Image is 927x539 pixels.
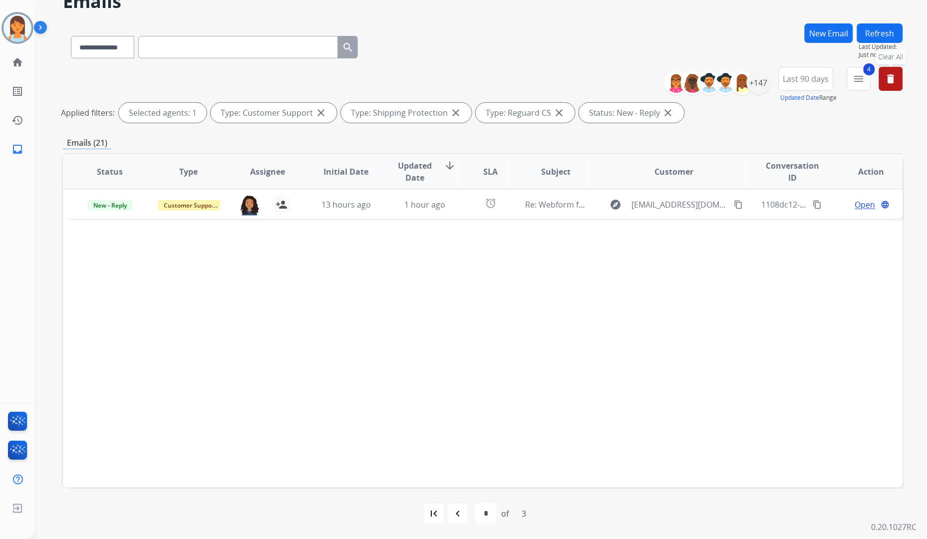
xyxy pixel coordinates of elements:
[452,508,464,520] mat-icon: navigate_before
[885,73,897,85] mat-icon: delete
[662,107,674,119] mat-icon: close
[864,63,875,75] span: 4
[483,166,498,178] span: SLA
[11,143,23,155] mat-icon: inbox
[781,94,820,102] button: Updated Date
[485,197,497,209] mat-icon: alarm
[11,85,23,97] mat-icon: list_alt
[747,71,771,95] div: +147
[542,166,571,178] span: Subject
[324,166,369,178] span: Initial Date
[761,160,824,184] span: Conversation ID
[881,200,890,209] mat-icon: language
[783,77,829,81] span: Last 90 days
[158,200,223,211] span: Customer Support
[813,200,822,209] mat-icon: content_copy
[11,114,23,126] mat-icon: history
[428,508,440,520] mat-icon: first_page
[240,195,260,216] img: agent-avatar
[805,23,853,43] button: New Email
[761,199,911,210] span: 1108dc12-6f98-4ede-9a3f-f5b1b1060138
[779,67,834,91] button: Last 90 days
[476,103,575,123] div: Type: Reguard CS
[879,67,903,91] button: Clear All
[853,73,865,85] mat-icon: menu
[734,200,743,209] mat-icon: content_copy
[514,504,534,524] div: 3
[781,93,837,102] span: Range
[855,199,876,211] span: Open
[847,67,871,91] button: 4
[321,199,371,210] span: 13 hours ago
[525,199,765,210] span: Re: Webform from [EMAIL_ADDRESS][DOMAIN_NAME] on [DATE]
[859,43,903,51] span: Last Updated:
[450,107,462,119] mat-icon: close
[859,51,903,59] span: Just now
[97,166,123,178] span: Status
[444,160,456,172] mat-icon: arrow_downward
[61,107,115,119] p: Applied filters:
[632,199,729,211] span: [EMAIL_ADDRESS][DOMAIN_NAME]
[404,199,445,210] span: 1 hour ago
[11,56,23,68] mat-icon: home
[315,107,327,119] mat-icon: close
[501,508,509,520] div: of
[180,166,198,178] span: Type
[341,103,472,123] div: Type: Shipping Protection
[553,107,565,119] mat-icon: close
[394,160,436,184] span: Updated Date
[3,14,31,42] img: avatar
[872,521,917,533] p: 0.20.1027RC
[879,52,904,62] span: Clear All
[63,137,111,149] p: Emails (21)
[211,103,337,123] div: Type: Customer Support
[655,166,694,178] span: Customer
[342,41,354,53] mat-icon: search
[87,200,133,211] span: New - Reply
[579,103,684,123] div: Status: New - Reply
[276,199,288,211] mat-icon: person_add
[610,199,622,211] mat-icon: explore
[250,166,285,178] span: Assignee
[824,154,903,189] th: Action
[119,103,207,123] div: Selected agents: 1
[857,23,903,43] button: Refresh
